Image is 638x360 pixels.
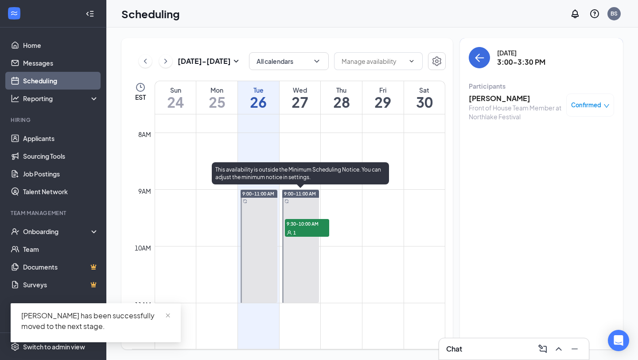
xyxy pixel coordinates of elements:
button: Settings [428,52,446,70]
button: Minimize [568,342,582,356]
a: August 28, 2025 [321,81,362,114]
div: Participants [469,82,614,90]
h1: Scheduling [121,6,180,21]
button: ChevronRight [159,55,172,68]
h3: [DATE] - [DATE] [178,56,231,66]
a: Team [23,240,99,258]
div: This availability is outside the Minimum Scheduling Notice. You can adjust the minimum notice in ... [212,162,389,184]
a: Talent Network [23,183,99,200]
div: Tue [238,86,279,94]
button: ChevronUp [552,342,566,356]
a: August 30, 2025 [404,81,445,114]
svg: User [287,230,292,235]
div: Reporting [23,94,99,103]
a: August 24, 2025 [155,81,196,114]
h3: Chat [446,344,462,354]
svg: Notifications [570,8,580,19]
span: Confirmed [571,101,601,110]
a: DocumentsCrown [23,258,99,276]
svg: SmallChevronDown [231,56,241,67]
svg: Analysis [11,94,19,103]
h1: 30 [404,94,445,110]
svg: Settings [432,56,442,67]
svg: Sync [243,199,247,203]
svg: WorkstreamLogo [10,9,19,18]
svg: ChevronDown [408,58,415,65]
svg: Sync [284,199,289,203]
button: All calendarsChevronDown [249,52,329,70]
span: 9:30-10:00 AM [285,219,329,228]
a: Messages [23,54,99,72]
div: Onboarding [23,227,91,236]
a: August 25, 2025 [196,81,237,114]
a: August 29, 2025 [362,81,404,114]
svg: Minimize [569,344,580,354]
h1: 24 [155,94,196,110]
div: Hiring [11,116,97,124]
svg: ChevronUp [553,344,564,354]
span: 9:00-11:00 AM [284,191,316,197]
div: Fri [362,86,404,94]
h1: 26 [238,94,279,110]
a: August 26, 2025 [238,81,279,114]
div: Wed [280,86,321,94]
h1: 29 [362,94,404,110]
h3: [PERSON_NAME] [469,94,562,103]
h1: 27 [280,94,321,110]
span: 1 [293,230,296,236]
div: 8am [136,129,153,139]
div: Sun [155,86,196,94]
a: Sourcing Tools [23,147,99,165]
svg: ChevronDown [312,57,321,66]
a: SurveysCrown [23,276,99,293]
div: Sat [404,86,445,94]
svg: QuestionInfo [589,8,600,19]
div: [DATE] [497,48,545,57]
input: Manage availability [342,56,405,66]
h1: 25 [196,94,237,110]
span: close [165,313,171,319]
svg: ComposeMessage [537,344,548,354]
div: 10am [133,243,153,253]
span: down [603,103,610,109]
span: EST [135,93,146,102]
h3: 3:00-3:30 PM [497,57,545,67]
h1: 28 [321,94,362,110]
a: Job Postings [23,165,99,183]
div: 9am [136,186,153,196]
div: Team Management [11,209,97,217]
button: ComposeMessage [536,342,550,356]
div: 11am [133,300,153,309]
a: Scheduling [23,72,99,90]
svg: UserCheck [11,227,19,236]
div: Front of House Team Member at Northlake Festival [469,103,562,121]
button: back-button [469,47,490,68]
a: Applicants [23,129,99,147]
svg: ArrowLeft [474,52,485,63]
button: ChevronLeft [139,55,152,68]
svg: ChevronLeft [141,56,150,67]
a: August 27, 2025 [280,81,321,114]
div: Open Intercom Messenger [608,330,629,351]
div: Thu [321,86,362,94]
a: Home [23,36,99,54]
svg: Clock [135,82,146,93]
span: 9:00-11:00 AM [242,191,274,197]
svg: ChevronRight [161,56,170,67]
div: Mon [196,86,237,94]
div: BS [611,10,618,17]
svg: Collapse [86,9,94,18]
div: [PERSON_NAME] has been successfully moved to the next stage. [21,310,170,332]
